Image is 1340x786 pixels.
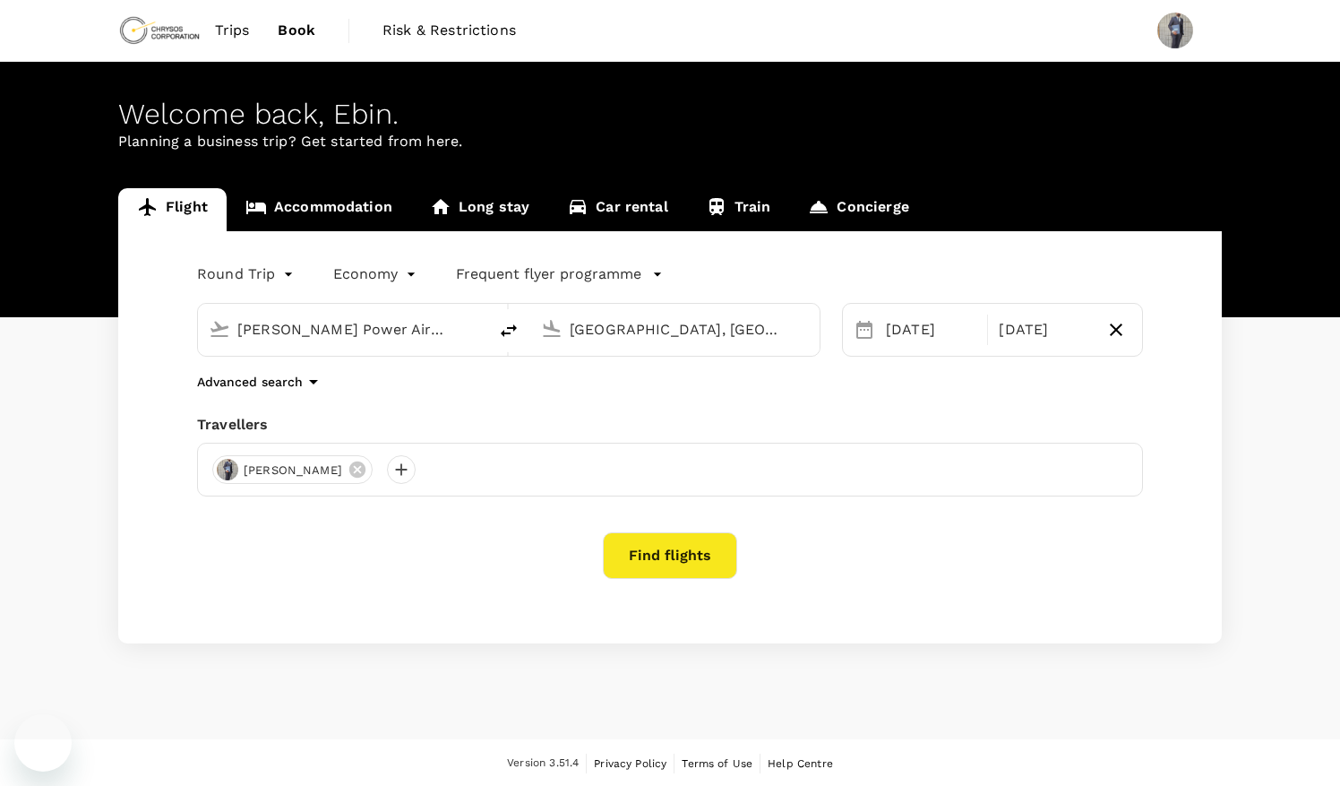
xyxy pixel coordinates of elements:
a: Flight [118,188,227,231]
div: [DATE] [992,312,1096,348]
a: Train [687,188,790,231]
a: Long stay [411,188,548,231]
img: avatar-66f6e623593bc.jpeg [217,459,238,480]
img: Chrysos Corporation [118,11,201,50]
button: Open [475,327,478,331]
p: Frequent flyer programme [456,263,641,285]
a: Accommodation [227,188,411,231]
button: Advanced search [197,371,324,393]
img: Ebin Jose [1157,13,1193,48]
button: Frequent flyer programme [456,263,663,285]
a: Concierge [789,188,927,231]
span: Terms of Use [682,757,752,770]
span: Risk & Restrictions [382,20,516,41]
button: Open [807,327,811,331]
span: [PERSON_NAME] [233,462,353,479]
div: Welcome back , Ebin . [118,98,1222,131]
input: Going to [570,315,782,343]
iframe: Button to launch messaging window [14,714,72,772]
span: Trips [215,20,250,41]
button: delete [487,309,530,352]
div: [PERSON_NAME] [212,455,373,484]
a: Privacy Policy [594,754,666,773]
div: [DATE] [879,312,984,348]
input: Depart from [237,315,450,343]
div: Travellers [197,414,1143,436]
span: Privacy Policy [594,757,666,770]
div: Economy [333,260,420,289]
span: Version 3.51.4 [507,755,579,773]
p: Advanced search [197,373,303,391]
div: Round Trip [197,260,297,289]
p: Planning a business trip? Get started from here. [118,131,1222,152]
a: Car rental [548,188,687,231]
a: Help Centre [768,754,833,773]
span: Help Centre [768,757,833,770]
span: Book [278,20,315,41]
a: Terms of Use [682,754,752,773]
button: Find flights [603,532,737,579]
